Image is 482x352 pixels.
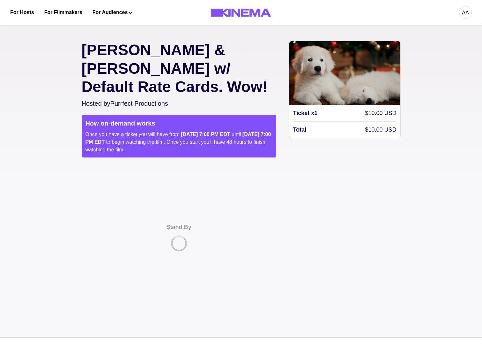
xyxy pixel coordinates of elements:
[82,99,276,108] p: Hosted by Purrfect Productions
[82,41,276,96] p: [PERSON_NAME] & [PERSON_NAME] w/ Default Rate Cards. Wow!
[293,126,307,134] p: Total
[10,9,34,16] a: For Hosts
[44,9,82,16] a: For Filmmakers
[85,119,272,128] p: How on-demand works
[365,126,396,134] p: $10.00 USD
[85,131,272,154] p: Once you have a ticket you will have from until to begin watching the film. Once you start you'll...
[462,9,469,17] div: aa
[166,223,191,232] p: Stand By
[293,109,318,118] p: Ticket x 1
[93,9,132,16] button: For Audiences
[365,109,396,118] p: $10.00 USD
[85,132,271,145] span: [DATE] 7:00 PM EDT
[181,132,230,137] span: [DATE] 7:00 PM EDT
